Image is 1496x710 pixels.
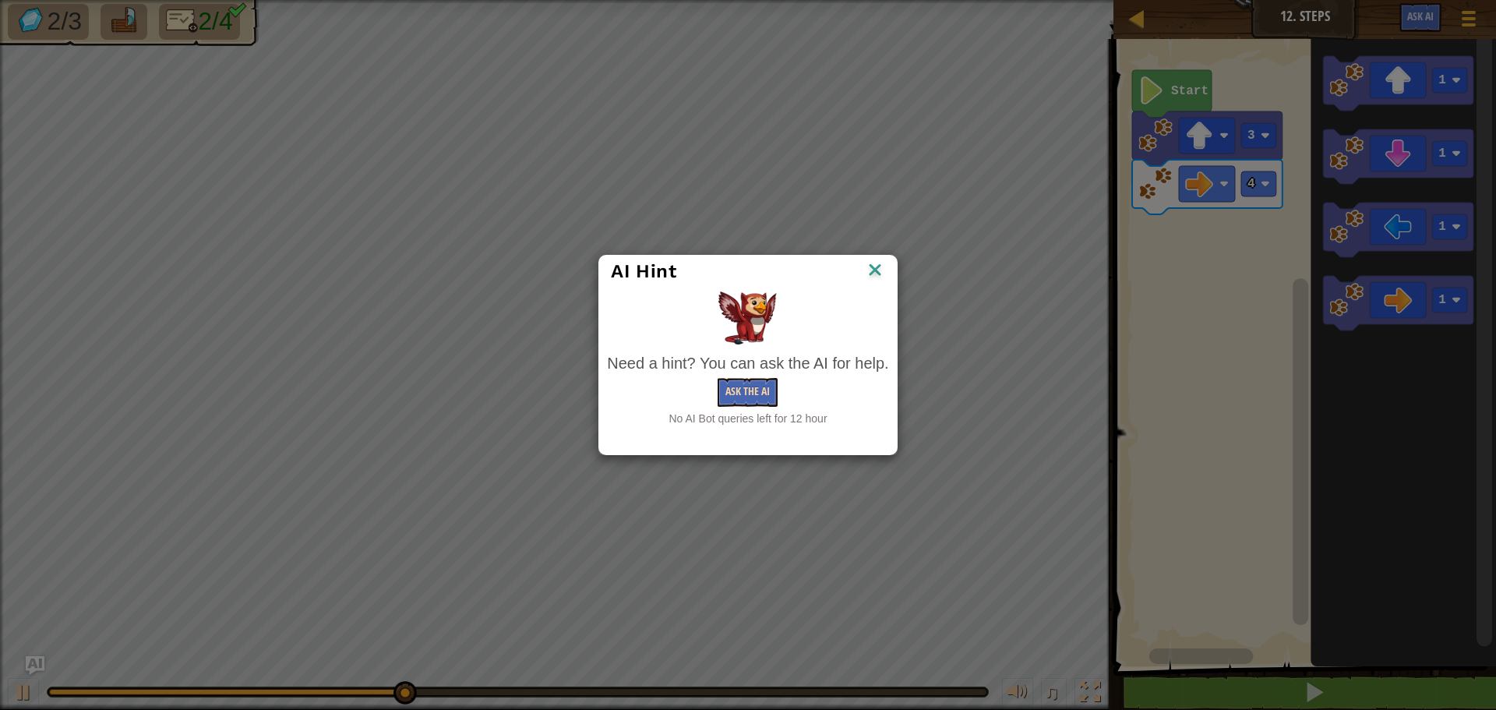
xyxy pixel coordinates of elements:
[718,291,777,344] img: AI Hint Animal
[611,260,676,282] span: AI Hint
[607,411,888,426] div: No AI Bot queries left for 12 hour
[607,352,888,375] div: Need a hint? You can ask the AI for help.
[718,378,778,407] button: Ask the AI
[865,260,885,283] img: IconClose.svg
